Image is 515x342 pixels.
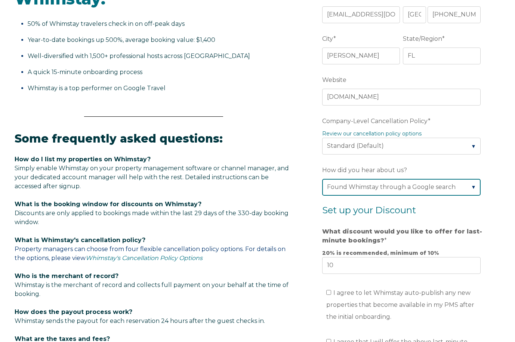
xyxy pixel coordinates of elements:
[322,228,482,244] strong: What discount would you like to offer for last-minute bookings?
[322,205,416,216] span: Set up your Discount
[326,289,474,320] span: I agree to let Whimstay auto-publish any new properties that become available in my PMS after the...
[28,85,166,92] span: Whimstay is a top performer on Google Travel
[322,164,407,176] span: How did you hear about us?
[15,165,289,190] span: Simply enable Whimstay on your property management software or channel manager, and your dedicate...
[15,317,265,324] span: Whimstay sends the payout for each reservation 24 hours after the guest checks in.
[28,36,215,43] span: Year-to-date bookings up 500%, average booking value: $1,400
[326,290,331,295] input: I agree to let Whimstay auto-publish any new properties that become available in my PMS after the...
[15,156,151,163] span: How do I list my properties on Whimstay?
[15,308,132,315] span: How does the payout process work?
[15,281,289,297] span: Whimstay is the merchant of record and collects full payment on your behalf at the time of booking.
[28,52,250,59] span: Well-diversified with 1,500+ professional hosts across [GEOGRAPHIC_DATA]
[15,236,293,263] p: Property managers can choose from four flexible cancellation policy options. For details on the o...
[403,33,442,45] span: State/Region
[322,130,422,137] a: Review our cancellation policy options
[15,201,201,208] span: What is the booking window for discounts on Whimstay?
[28,20,185,27] span: 50% of Whimstay travelers check in on off-peak days
[322,33,333,45] span: City
[322,115,428,127] span: Company-Level Cancellation Policy
[86,254,203,262] a: Whimstay's Cancellation Policy Options
[322,74,346,86] span: Website
[15,210,289,226] span: Discounts are only applied to bookings made within the last 29 days of the 330-day booking window.
[15,132,223,146] span: Some frequently asked questions:
[28,68,142,76] span: A quick 15-minute onboarding process
[322,250,439,256] strong: 20% is recommended, minimum of 10%
[15,236,145,244] span: What is Whimstay's cancellation policy?
[15,272,118,280] span: Who is the merchant of record?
